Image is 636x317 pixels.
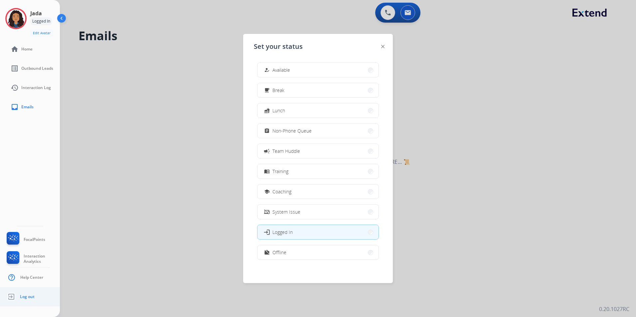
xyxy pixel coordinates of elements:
span: Offline [272,249,286,256]
mat-icon: free_breakfast [264,87,270,93]
button: Lunch [257,103,379,118]
button: System Issue [257,205,379,219]
mat-icon: list_alt [11,64,19,72]
span: Interaction Log [21,85,51,90]
span: Training [272,168,288,175]
span: Break [272,87,284,94]
mat-icon: login [263,229,270,235]
span: Home [21,47,33,52]
span: Set your status [254,42,303,51]
button: Available [257,63,379,77]
mat-icon: school [264,189,270,194]
div: Logged In [30,17,52,25]
span: Available [272,66,290,73]
span: Log out [20,294,35,299]
mat-icon: assignment [264,128,270,134]
span: Logged In [272,229,293,236]
button: Break [257,83,379,97]
span: Team Huddle [272,148,300,155]
button: Training [257,164,379,178]
mat-icon: fastfood [264,108,270,113]
a: Interaction Analytics [5,251,60,266]
h3: Jada [30,9,42,17]
button: Edit Avatar [30,29,53,37]
mat-icon: campaign [263,148,270,154]
span: Emails [21,104,34,110]
p: 0.20.1027RC [599,305,629,313]
img: avatar [7,9,25,28]
span: Interaction Analytics [24,254,60,264]
mat-icon: history [11,84,19,92]
button: Non-Phone Queue [257,124,379,138]
span: Coaching [272,188,291,195]
button: Logged In [257,225,379,239]
span: FocalPoints [24,237,45,242]
a: FocalPoints [5,232,45,247]
mat-icon: phonelink_off [264,209,270,215]
mat-icon: work_off [264,250,270,255]
button: Coaching [257,184,379,199]
mat-icon: how_to_reg [264,67,270,73]
button: Offline [257,245,379,260]
span: System Issue [272,208,300,215]
span: Outbound Leads [21,66,53,71]
span: Non-Phone Queue [272,127,312,134]
img: close-button [381,45,385,48]
span: Help Center [20,275,43,280]
mat-icon: home [11,45,19,53]
mat-icon: inbox [11,103,19,111]
mat-icon: menu_book [264,168,270,174]
span: Lunch [272,107,285,114]
button: Team Huddle [257,144,379,158]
